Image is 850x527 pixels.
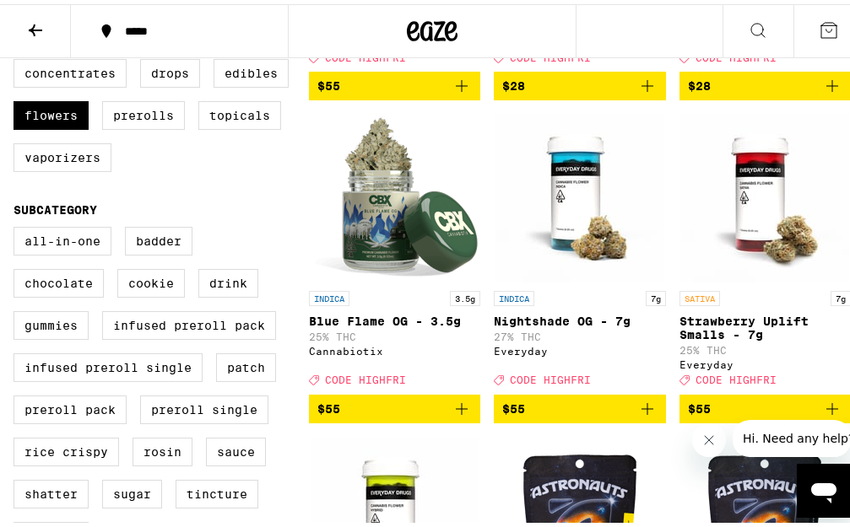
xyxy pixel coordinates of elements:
[214,55,289,83] label: Edibles
[140,391,268,420] label: Preroll Single
[309,390,480,419] button: Add to bag
[311,110,479,278] img: Cannabiotix - Blue Flame OG - 3.5g
[216,349,276,378] label: Patch
[502,398,525,411] span: $55
[679,287,720,302] p: SATIVA
[14,349,203,378] label: Infused Preroll Single
[680,110,849,278] img: Everyday - Strawberry Uplift Smalls - 7g
[317,398,340,411] span: $55
[176,476,258,504] label: Tincture
[309,67,480,96] button: Add to bag
[102,97,185,126] label: Prerolls
[696,371,777,382] span: CODE HIGHFRI
[14,223,111,251] label: All-In-One
[102,307,276,336] label: Infused Preroll Pack
[140,55,200,83] label: Drops
[206,433,266,462] label: Sauce
[688,75,711,89] span: $28
[494,327,665,338] p: 27% THC
[14,476,89,504] label: Shatter
[14,391,127,420] label: Preroll Pack
[10,12,122,25] span: Hi. Need any help?
[125,223,192,251] label: Badder
[117,265,185,293] label: Cookie
[494,67,665,96] button: Add to bag
[494,110,665,390] a: Open page for Nightshade OG - 7g from Everyday
[14,139,111,168] label: Vaporizers
[14,307,89,336] label: Gummies
[309,310,480,324] p: Blue Flame OG - 3.5g
[450,287,480,302] p: 3.5g
[510,371,591,382] span: CODE HIGHFRI
[688,398,711,411] span: $55
[309,287,349,302] p: INDICA
[494,390,665,419] button: Add to bag
[692,419,726,453] iframe: Close message
[309,110,480,390] a: Open page for Blue Flame OG - 3.5g from Cannabiotix
[133,433,192,462] label: Rosin
[14,97,89,126] label: Flowers
[495,110,664,278] img: Everyday - Nightshade OG - 7g
[502,75,525,89] span: $28
[102,476,162,504] label: Sugar
[494,310,665,324] p: Nightshade OG - 7g
[198,265,258,293] label: Drink
[14,199,97,212] legend: Subcategory
[325,371,406,382] span: CODE HIGHFRI
[309,341,480,352] div: Cannabiotix
[14,265,104,293] label: Chocolate
[309,327,480,338] p: 25% THC
[494,341,665,352] div: Everyday
[494,287,534,302] p: INDICA
[14,433,119,462] label: Rice Crispy
[317,75,340,89] span: $55
[646,287,666,302] p: 7g
[14,55,127,83] label: Concentrates
[198,97,281,126] label: Topicals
